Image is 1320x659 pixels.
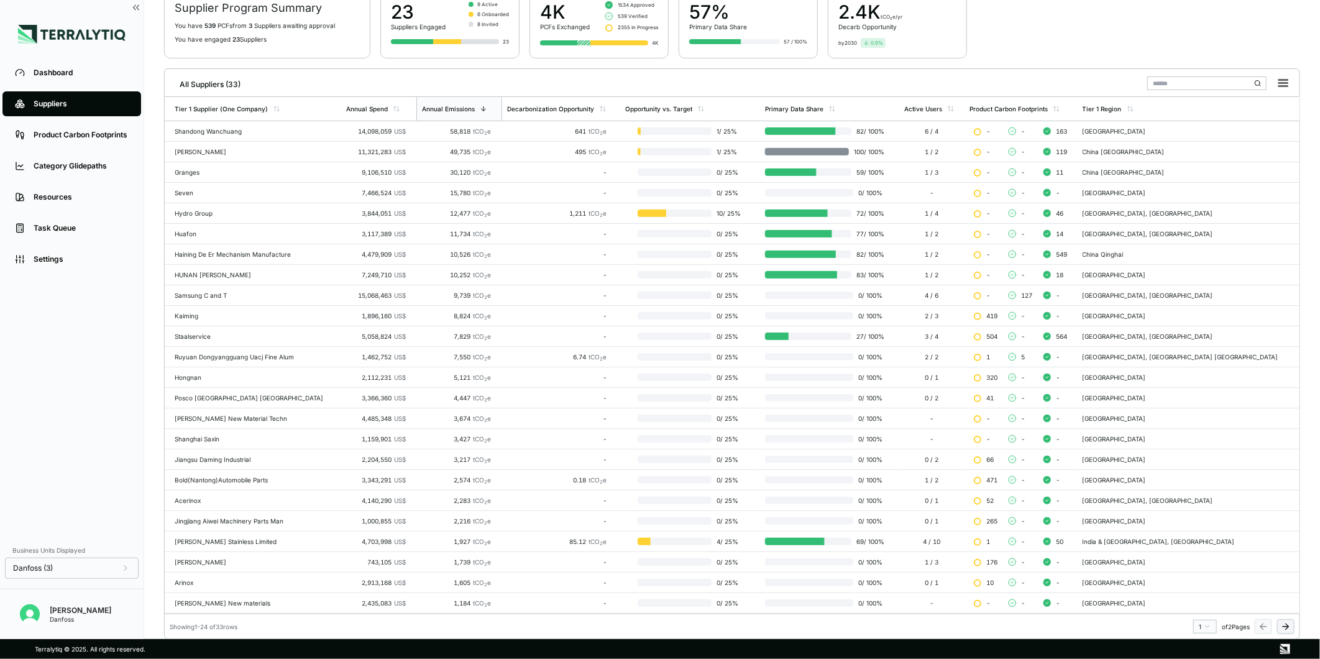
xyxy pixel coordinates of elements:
sub: 2 [484,459,487,464]
div: - [507,333,607,340]
div: [GEOGRAPHIC_DATA] [1083,435,1281,443]
div: 1,462,752 [346,353,406,361]
div: by 2030 [838,39,857,47]
sub: 2 [484,315,487,321]
span: 0 / 25 % [712,353,745,361]
span: 2355 In Progress [618,24,658,31]
span: US$ [394,353,406,361]
span: 549 [1056,251,1067,258]
span: - [1021,168,1025,176]
div: - [507,168,607,176]
div: 30,120 [421,168,491,176]
div: 2,204,550 [346,456,406,463]
div: [GEOGRAPHIC_DATA] [1083,189,1281,196]
sub: 2 [484,336,487,341]
div: [PERSON_NAME] [175,148,336,155]
div: Hydro Group [175,210,336,217]
div: HUNAN [PERSON_NAME] [175,271,336,279]
div: Staalservice [175,333,336,340]
span: tCO e [473,210,491,217]
div: 495 [507,148,607,155]
img: Erato Panayiotou [20,604,40,624]
span: 3 [249,22,252,29]
span: tCO e [473,148,491,155]
div: Tier 1 Supplier (One Company) [175,105,268,113]
div: Annual Spend [346,105,388,113]
span: 100 / 100 % [849,148,884,155]
div: China [GEOGRAPHIC_DATA] [1083,168,1281,176]
div: 2,574 [421,476,491,484]
span: 127 [1021,292,1032,299]
div: 2,112,231 [346,374,406,381]
span: - [986,127,990,135]
span: - [986,168,990,176]
div: 4K [540,1,590,23]
span: - [986,230,990,237]
span: tCO e [473,353,491,361]
span: - [1021,374,1025,381]
div: [GEOGRAPHIC_DATA], [GEOGRAPHIC_DATA] [1083,292,1281,299]
div: 6.74 [507,353,607,361]
span: - [1056,374,1060,381]
span: 0 / 25 % [712,189,745,196]
div: 3,366,360 [346,394,406,402]
span: - [986,251,990,258]
span: 9 Active [477,1,498,8]
span: 0 / 25 % [712,312,745,320]
span: tCO e [473,456,491,463]
div: 1 / 2 [904,230,960,237]
button: 1 [1193,620,1217,634]
span: 0 / 25 % [712,333,745,340]
div: 6 / 4 [904,127,960,135]
span: tCO e [473,271,491,279]
span: 82 / 100 % [851,127,884,135]
span: US$ [394,374,406,381]
div: 3,674 [421,415,491,422]
span: 8 Invited [477,21,498,28]
span: tCO e [473,251,491,258]
span: US$ [394,292,406,299]
div: 9,106,510 [346,168,406,176]
div: [GEOGRAPHIC_DATA], [GEOGRAPHIC_DATA] [1083,230,1281,237]
span: 59 / 100 % [851,168,884,176]
div: 0 / 1 [904,374,960,381]
sub: 2 [484,131,487,136]
span: - [1021,435,1025,443]
sub: 2 [484,397,487,403]
div: 1 / 4 [904,210,960,217]
sub: 2 [484,274,487,280]
span: US$ [394,456,406,463]
span: - [1021,333,1025,340]
span: tCO e [589,353,607,361]
div: [GEOGRAPHIC_DATA] [1083,271,1281,279]
span: US$ [394,476,406,484]
div: 1 / 3 [904,168,960,176]
div: 3,117,389 [346,230,406,237]
div: - [507,394,607,402]
span: tCO e [589,127,607,135]
sub: 2 [600,356,603,362]
span: 539 [204,22,216,29]
p: You have engaged Suppliers [175,35,360,43]
div: Tier 1 Region [1083,105,1122,113]
span: 23 [232,35,240,43]
span: 0 / 25 % [712,251,745,258]
div: [GEOGRAPHIC_DATA] [1083,415,1281,422]
span: 0 / 25 % [712,271,745,279]
div: Primary Data Share [689,23,747,30]
sub: 2 [484,418,487,423]
div: 4 / 6 [904,292,960,299]
span: US$ [394,394,406,402]
div: 3 / 4 [904,333,960,340]
span: - [986,271,990,279]
span: - [1056,353,1060,361]
span: 0 / 100 % [853,292,884,299]
div: [GEOGRAPHIC_DATA], [GEOGRAPHIC_DATA] [GEOGRAPHIC_DATA] [1083,353,1281,361]
div: 10,526 [421,251,491,258]
sub: 2 [484,438,487,444]
div: 1,159,901 [346,435,406,443]
span: US$ [394,435,406,443]
sub: 2 [484,172,487,177]
div: Annual Emissions [422,105,475,113]
span: 119 [1056,148,1067,155]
